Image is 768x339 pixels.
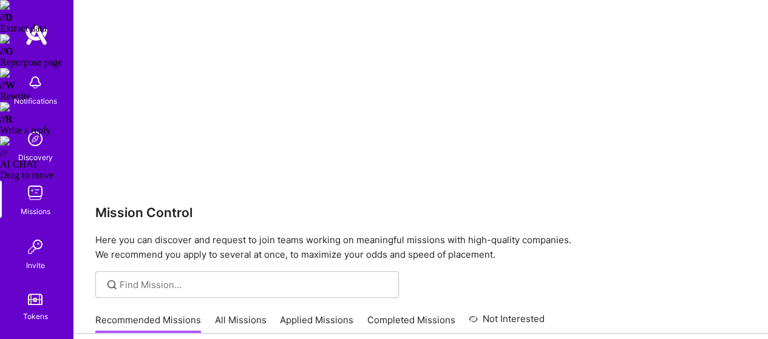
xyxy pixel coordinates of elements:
[21,205,50,218] div: Missions
[105,278,119,292] i: icon SearchGrey
[280,314,353,334] a: Applied Missions
[95,233,746,262] p: Here you can discover and request to join teams working on meaningful missions with high-quality ...
[95,314,201,334] a: Recommended Missions
[469,312,545,334] a: Not Interested
[120,278,390,291] input: Find Mission...
[28,294,42,305] img: tokens
[23,310,48,323] div: Tokens
[26,259,45,272] div: Invite
[23,181,47,205] img: teamwork
[23,235,47,259] img: Invite
[215,314,267,334] a: All Missions
[367,314,455,334] a: Completed Missions
[95,205,746,220] h3: Mission Control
